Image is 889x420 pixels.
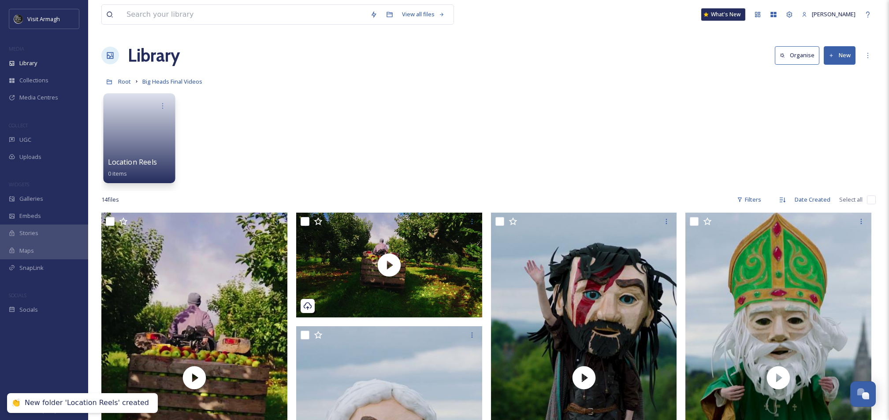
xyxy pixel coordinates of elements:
[9,181,29,188] span: WIDGETS
[108,157,157,167] span: Location Reels
[9,292,26,298] span: SOCIALS
[108,169,127,177] span: 0 items
[797,6,860,23] a: [PERSON_NAME]
[19,195,43,203] span: Galleries
[101,195,119,204] span: 14 file s
[19,59,37,67] span: Library
[19,93,58,102] span: Media Centres
[118,77,131,85] span: Root
[398,6,449,23] a: View all files
[296,213,482,317] img: thumbnail
[128,42,180,69] a: Library
[118,76,131,87] a: Root
[19,229,38,237] span: Stories
[122,5,366,24] input: Search your library
[108,158,157,177] a: Location Reels0 items
[775,46,819,64] button: Organise
[19,264,44,272] span: SnapLink
[790,191,835,208] div: Date Created
[19,212,41,220] span: Embeds
[27,15,60,23] span: Visit Armagh
[19,76,48,85] span: Collections
[25,398,149,408] div: New folder 'Location Reels' created
[839,195,863,204] span: Select all
[19,136,31,144] span: UGC
[824,46,856,64] button: New
[775,46,824,64] a: Organise
[701,8,745,21] a: What's New
[19,247,34,255] span: Maps
[733,191,766,208] div: Filters
[9,45,24,52] span: MEDIA
[142,77,202,85] span: Big Heads Final Videos
[9,122,28,129] span: COLLECT
[142,76,202,87] a: Big Heads Final Videos
[19,306,38,314] span: Socials
[11,398,20,408] div: 👏
[14,15,23,23] img: THE-FIRST-PLACE-VISIT-ARMAGH.COM-BLACK.jpg
[19,153,41,161] span: Uploads
[850,381,876,407] button: Open Chat
[812,10,856,18] span: [PERSON_NAME]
